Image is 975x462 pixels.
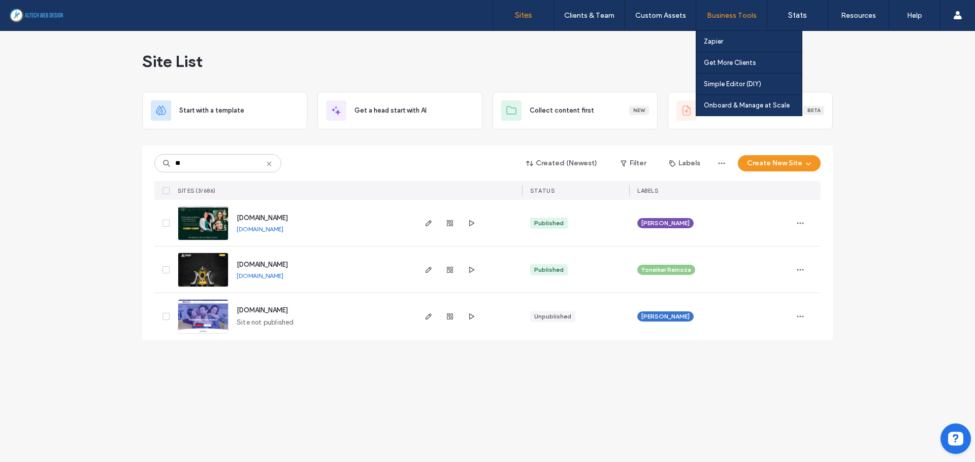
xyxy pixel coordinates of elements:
[641,219,690,228] span: [PERSON_NAME]
[704,74,802,94] a: Simple Editor (DIY)
[635,11,686,20] label: Custom Assets
[237,225,283,233] a: [DOMAIN_NAME]
[237,272,283,279] a: [DOMAIN_NAME]
[629,106,649,115] div: New
[237,261,288,268] a: [DOMAIN_NAME]
[237,214,288,222] a: [DOMAIN_NAME]
[788,11,807,20] label: Stats
[641,312,690,321] span: [PERSON_NAME]
[704,38,723,45] label: Zapier
[564,11,614,20] label: Clients & Team
[534,219,564,228] div: Published
[803,106,824,115] div: Beta
[317,92,482,129] div: Get a head start with AI
[704,95,802,116] a: Onboard & Manage at Scale
[237,306,288,314] a: [DOMAIN_NAME]
[354,105,427,116] span: Get a head start with AI
[179,105,244,116] span: Start with a template
[142,51,203,72] span: Site List
[517,155,606,171] button: Created (Newest)
[610,155,656,171] button: Filter
[641,265,691,274] span: Yoneiker Reinoza
[932,419,975,462] iframe: OpenWidget widget
[707,11,757,20] label: Business Tools
[704,31,802,52] a: Zapier
[704,101,790,109] label: Onboard & Manage at Scale
[493,92,658,129] div: Collect content firstNew
[534,265,564,274] div: Published
[660,155,709,171] button: Labels
[738,155,821,171] button: Create New Site
[530,187,555,194] span: STATUS
[704,59,756,66] label: Get More Clients
[178,187,216,194] span: SITES (3/686)
[841,11,876,20] label: Resources
[534,312,571,321] div: Unpublished
[530,105,594,116] span: Collect content first
[907,11,922,20] label: Help
[704,52,802,73] a: Get More Clients
[668,92,833,129] div: Start from fileBeta
[23,7,44,16] span: Help
[237,317,294,328] span: Site not published
[515,11,532,20] label: Sites
[637,187,658,194] span: LABELS
[142,92,307,129] div: Start with a template
[704,80,761,88] label: Simple Editor (DIY)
